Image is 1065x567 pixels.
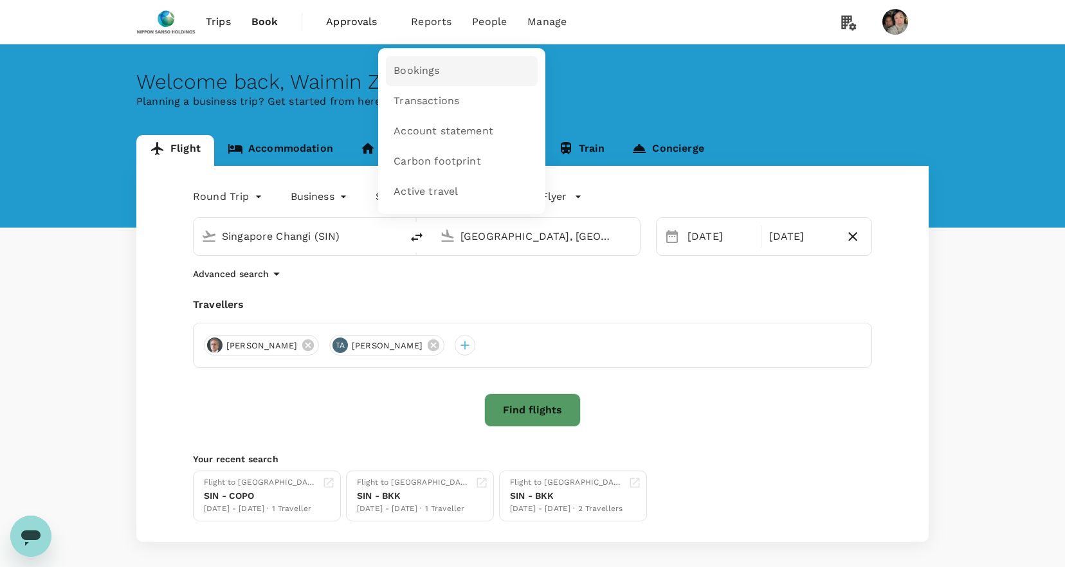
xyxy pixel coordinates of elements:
[386,177,538,207] a: Active travel
[401,222,432,253] button: delete
[394,184,458,199] span: Active travel
[376,189,582,204] button: Singapore Airlines PPS Club/ KrisFlyer
[347,135,445,166] a: Long stay
[527,14,567,30] span: Manage
[251,14,278,30] span: Book
[10,516,51,557] iframe: Button to launch messaging window
[214,135,347,166] a: Accommodation
[332,337,348,353] div: TA
[618,135,717,166] a: Concierge
[206,14,231,30] span: Trips
[386,86,538,116] a: Transactions
[136,135,214,166] a: Flight
[357,489,470,503] div: SIN - BKK
[394,94,459,109] span: Transactions
[631,235,633,237] button: Open
[510,476,623,489] div: Flight to [GEOGRAPHIC_DATA]
[344,339,430,352] span: [PERSON_NAME]
[136,70,929,94] div: Welcome back , Waimin Zwetsloot .
[394,124,493,139] span: Account statement
[545,135,619,166] a: Train
[460,226,613,246] input: Going to
[386,56,538,86] a: Bookings
[204,335,319,355] div: [PERSON_NAME]
[386,116,538,147] a: Account statement
[392,235,395,237] button: Open
[193,267,269,280] p: Advanced search
[326,14,390,30] span: Approvals
[136,94,929,109] p: Planning a business trip? Get started from here.
[411,14,451,30] span: Reports
[394,64,439,78] span: Bookings
[193,186,265,207] div: Round Trip
[357,476,470,489] div: Flight to [GEOGRAPHIC_DATA]
[376,189,567,204] p: Singapore Airlines PPS Club/ KrisFlyer
[386,147,538,177] a: Carbon footprint
[219,339,305,352] span: [PERSON_NAME]
[291,186,350,207] div: Business
[193,453,872,465] p: Your recent search
[472,14,507,30] span: People
[204,476,317,489] div: Flight to [GEOGRAPHIC_DATA]
[484,393,581,427] button: Find flights
[510,503,623,516] div: [DATE] - [DATE] · 2 Travellers
[193,297,872,312] div: Travellers
[882,9,908,35] img: Waimin Zwetsloot Tin
[222,226,374,246] input: Depart from
[510,489,623,503] div: SIN - BKK
[193,266,284,282] button: Advanced search
[764,224,840,249] div: [DATE]
[204,489,317,503] div: SIN - COPO
[207,337,223,353] img: avatar-67845fc166983.png
[329,335,444,355] div: TA[PERSON_NAME]
[682,224,758,249] div: [DATE]
[394,154,480,169] span: Carbon footprint
[204,503,317,516] div: [DATE] - [DATE] · 1 Traveller
[357,503,470,516] div: [DATE] - [DATE] · 1 Traveller
[136,8,196,36] img: Nippon Sanso Holdings Singapore Pte Ltd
